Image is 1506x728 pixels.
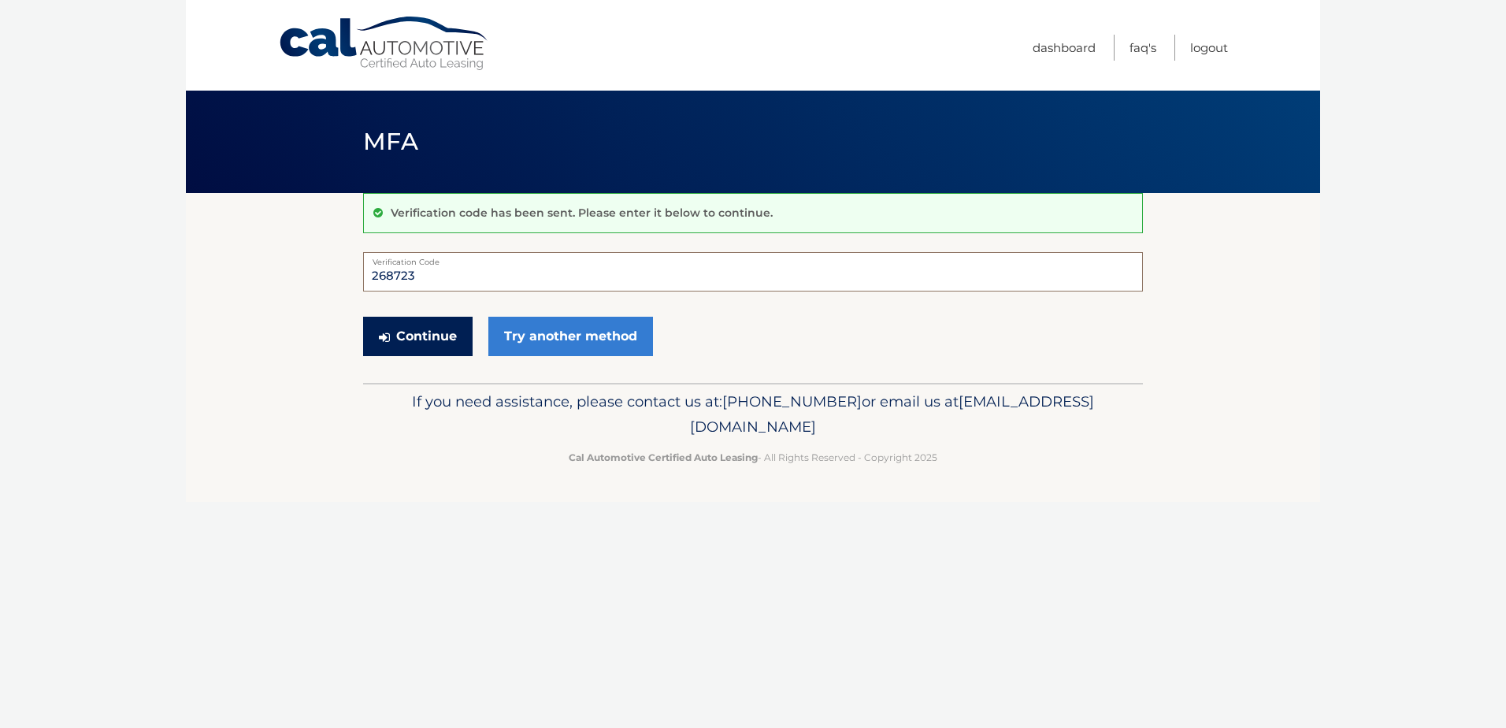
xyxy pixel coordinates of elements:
[363,317,473,356] button: Continue
[373,449,1133,466] p: - All Rights Reserved - Copyright 2025
[1129,35,1156,61] a: FAQ's
[278,16,491,72] a: Cal Automotive
[363,127,418,156] span: MFA
[722,392,862,410] span: [PHONE_NUMBER]
[373,389,1133,440] p: If you need assistance, please contact us at: or email us at
[690,392,1094,436] span: [EMAIL_ADDRESS][DOMAIN_NAME]
[363,252,1143,265] label: Verification Code
[488,317,653,356] a: Try another method
[1190,35,1228,61] a: Logout
[569,451,758,463] strong: Cal Automotive Certified Auto Leasing
[391,206,773,220] p: Verification code has been sent. Please enter it below to continue.
[363,252,1143,292] input: Verification Code
[1033,35,1096,61] a: Dashboard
